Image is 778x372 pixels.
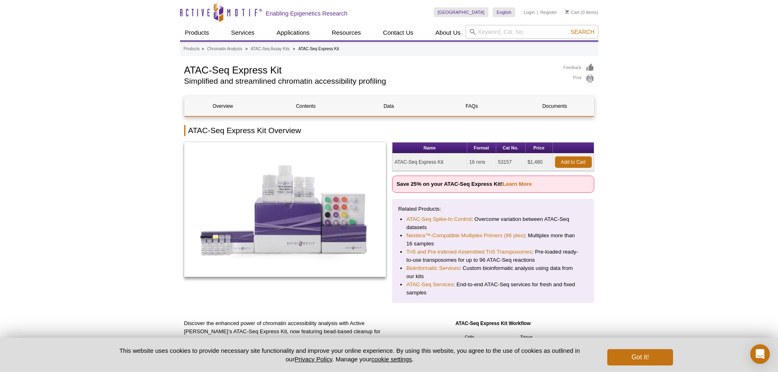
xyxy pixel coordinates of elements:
strong: ATAC-Seq Express Kit Workflow [455,321,531,326]
a: Privacy Policy [294,356,332,363]
a: English [493,7,515,17]
a: Learn More [503,181,532,187]
li: : Multiplex more than 16 samples [406,232,580,248]
img: ATAC-Seq Express Kit [184,142,386,277]
li: : Custom bioinformatic analysis using data from our kits [406,264,580,281]
p: This website uses cookies to provide necessary site functionality and improve your online experie... [105,346,594,363]
a: ATAC-Seq Assay Kits [251,45,290,53]
span: Search [571,29,594,35]
a: Nextera™-Compatible Multiplex Primers (96 plex) [406,232,525,240]
h2: ATAC-Seq Express Kit Overview [184,125,594,136]
a: Services [226,25,260,40]
a: About Us [430,25,466,40]
li: | [537,7,538,17]
a: Resources [327,25,366,40]
td: 16 rxns [467,154,496,171]
a: Products [180,25,214,40]
h1: ATAC-Seq Express Kit [184,63,555,76]
a: ATAC-Seq Services [406,281,453,289]
a: Overview [185,96,261,116]
a: FAQs [433,96,510,116]
td: ATAC-Seq Express Kit [392,154,467,171]
td: $1,480 [526,154,553,171]
a: Data [350,96,427,116]
p: Related Products: [398,205,588,213]
a: Print [564,74,594,83]
th: Format [467,143,496,154]
button: Search [568,28,597,36]
strong: Save 25% on your ATAC-Seq Express Kit! [397,181,532,187]
a: Bioinformatic Services [406,264,459,272]
a: Documents [516,96,593,116]
a: Products [184,45,200,53]
a: Register [540,9,557,15]
img: Your Cart [565,10,569,14]
th: Price [526,143,553,154]
a: Feedback [564,63,594,72]
li: » [293,47,295,51]
button: Got it! [607,349,673,365]
th: Name [392,143,467,154]
li: » [245,47,248,51]
li: : Overcome variation between ATAC-Seq datasets [406,215,580,232]
td: 53157 [496,154,526,171]
a: Contents [268,96,344,116]
div: Open Intercom Messenger [750,344,770,364]
li: : Pre-loaded ready-to-use transposomes for up to 96 ATAC-Seq reactions [406,248,580,264]
li: (0 items) [565,7,598,17]
a: Login [524,9,535,15]
a: Chromatin Analysis [207,45,242,53]
li: : End-to-end ATAC-Seq services for fresh and fixed samples [406,281,580,297]
a: [GEOGRAPHIC_DATA] [434,7,489,17]
input: Keyword, Cat. No. [466,25,598,39]
h2: Enabling Epigenetics Research [266,10,348,17]
th: Cat No. [496,143,526,154]
a: Cart [565,9,580,15]
li: ATAC-Seq Express Kit [298,47,339,51]
a: Applications [272,25,314,40]
a: Contact Us [378,25,418,40]
button: cookie settings [371,356,412,363]
a: Add to Cart [555,156,592,168]
h2: Simplified and streamlined chromatin accessibility profiling [184,78,555,85]
a: Tn5 and Pre-indexed Assembled Tn5 Transposomes [406,248,532,256]
a: ATAC-Seq Spike-In Control [406,215,471,223]
li: » [202,47,204,51]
